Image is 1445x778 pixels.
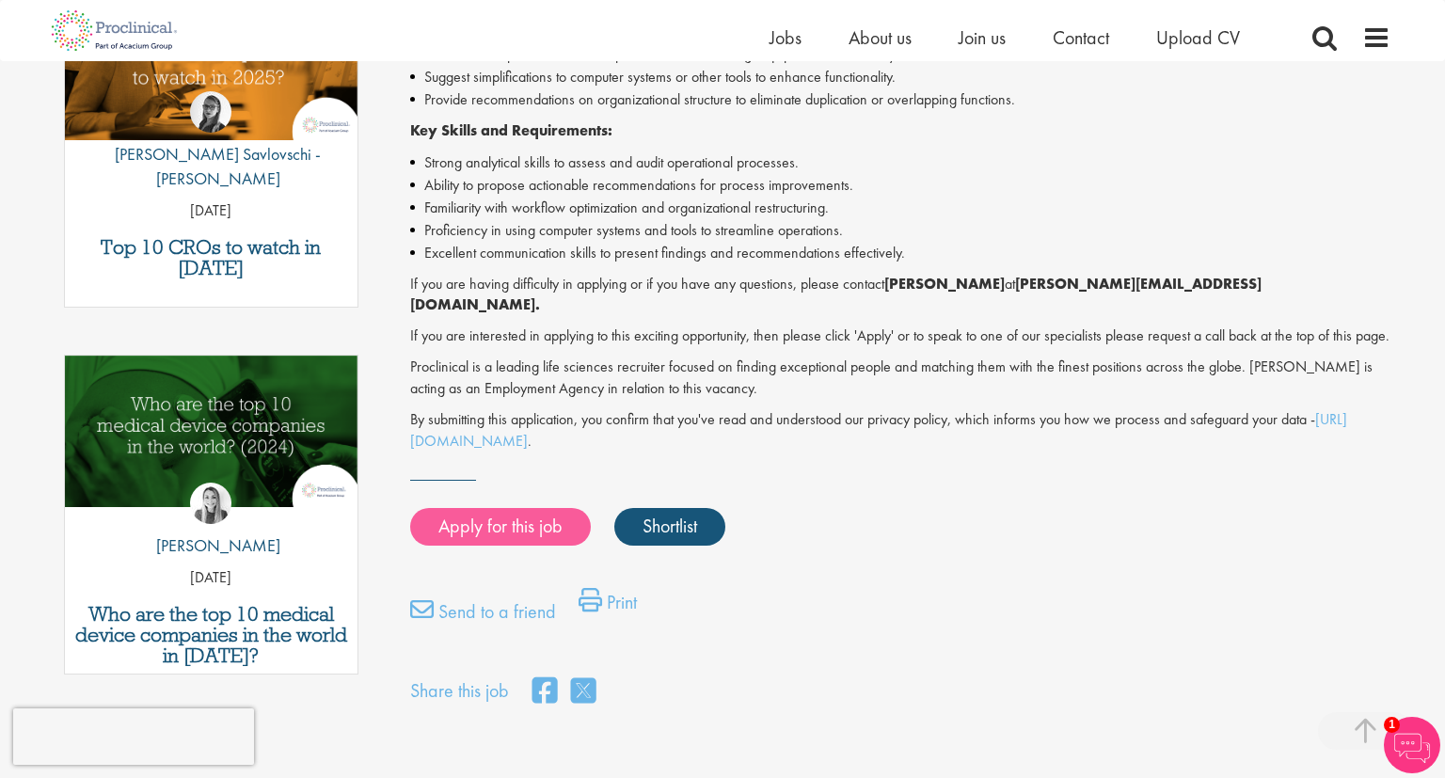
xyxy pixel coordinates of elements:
[65,142,357,190] p: [PERSON_NAME] Savlovschi - [PERSON_NAME]
[65,356,357,507] img: Top 10 Medical Device Companies 2024
[571,672,595,712] a: share on twitter
[65,356,357,522] a: Link to a post
[65,91,357,199] a: Theodora Savlovschi - Wicks [PERSON_NAME] Savlovschi - [PERSON_NAME]
[579,588,637,626] a: Print
[13,708,254,765] iframe: reCAPTCHA
[410,325,1391,347] p: If you are interested in applying to this exciting opportunity, then please click 'Apply' or to s...
[532,672,557,712] a: share on facebook
[884,274,1005,294] strong: [PERSON_NAME]
[410,174,1391,197] li: Ability to propose actionable recommendations for process improvements.
[959,25,1006,50] a: Join us
[410,274,1391,317] p: If you are having difficulty in applying or if you have any questions, please contact at
[74,604,348,666] a: Who are the top 10 medical device companies in the world in [DATE]?
[410,677,509,705] label: Share this job
[1384,717,1400,733] span: 1
[410,197,1391,219] li: Familiarity with workflow optimization and organizational restructuring.
[65,567,357,589] p: [DATE]
[410,66,1391,88] li: Suggest simplifications to computer systems or other tools to enhance functionality.
[410,357,1391,400] p: Proclinical is a leading life sciences recruiter focused on finding exceptional people and matchi...
[410,409,1391,453] p: By submitting this application, you confirm that you've read and understood our privacy policy, w...
[65,200,357,222] p: [DATE]
[410,409,1347,451] a: [URL][DOMAIN_NAME]
[849,25,912,50] a: About us
[614,508,725,546] a: Shortlist
[410,88,1391,111] li: Provide recommendations on organizational structure to eliminate duplication or overlapping funct...
[190,483,231,524] img: Hannah Burke
[410,242,1391,264] li: Excellent communication skills to present findings and recommendations effectively.
[142,483,280,567] a: Hannah Burke [PERSON_NAME]
[410,508,591,546] a: Apply for this job
[410,219,1391,242] li: Proficiency in using computer systems and tools to streamline operations.
[1053,25,1109,50] a: Contact
[190,91,231,133] img: Theodora Savlovschi - Wicks
[1156,25,1240,50] a: Upload CV
[410,597,556,635] a: Send to a friend
[74,237,348,278] a: Top 10 CROs to watch in [DATE]
[770,25,802,50] a: Jobs
[410,274,1262,315] strong: [PERSON_NAME][EMAIL_ADDRESS][DOMAIN_NAME].
[142,533,280,558] p: [PERSON_NAME]
[1384,717,1440,773] img: Chatbot
[410,120,612,140] strong: Key Skills and Requirements:
[410,151,1391,174] li: Strong analytical skills to assess and audit operational processes.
